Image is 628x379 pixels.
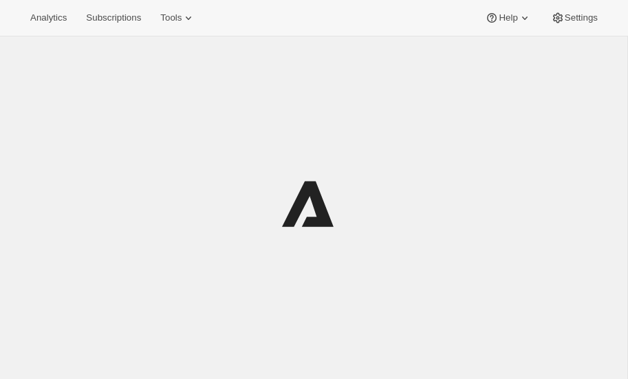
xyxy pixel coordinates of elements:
button: Settings [543,8,606,28]
span: Tools [160,12,182,23]
button: Subscriptions [78,8,149,28]
span: Analytics [30,12,67,23]
button: Tools [152,8,204,28]
span: Subscriptions [86,12,141,23]
span: Settings [565,12,598,23]
button: Analytics [22,8,75,28]
button: Help [477,8,539,28]
span: Help [499,12,517,23]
